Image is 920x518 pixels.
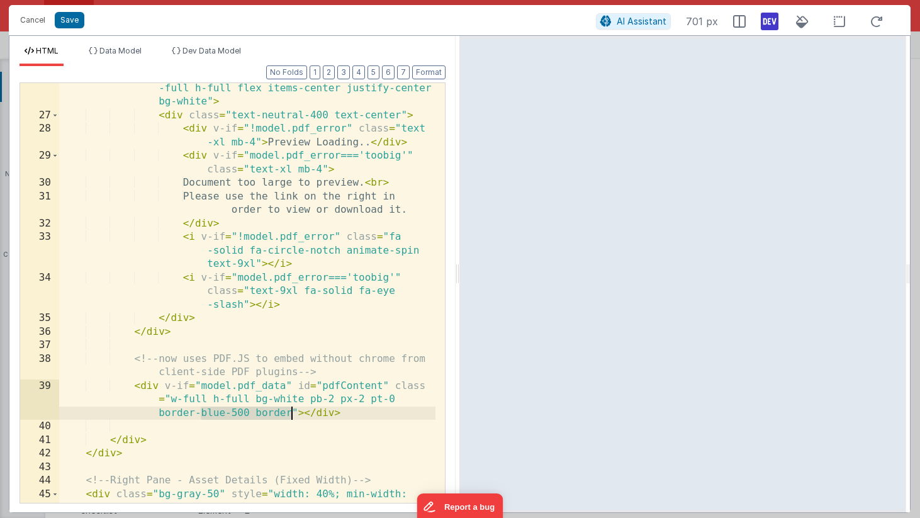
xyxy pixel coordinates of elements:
[352,65,365,79] button: 4
[412,65,446,79] button: Format
[36,46,59,55] span: HTML
[20,474,59,488] div: 44
[20,271,59,312] div: 34
[310,65,320,79] button: 1
[686,14,718,29] span: 701 px
[596,13,671,30] button: AI Assistant
[99,46,142,55] span: Data Model
[20,176,59,190] div: 30
[266,65,307,79] button: No Folds
[617,16,666,26] span: AI Assistant
[20,325,59,339] div: 36
[55,12,84,28] button: Save
[397,65,410,79] button: 7
[20,230,59,271] div: 33
[20,380,59,420] div: 39
[20,352,59,380] div: 38
[20,217,59,231] div: 32
[20,339,59,352] div: 37
[382,65,395,79] button: 6
[20,420,59,434] div: 40
[20,68,59,109] div: 26
[323,65,335,79] button: 2
[20,312,59,325] div: 35
[337,65,350,79] button: 3
[20,190,59,217] div: 31
[182,46,241,55] span: Dev Data Model
[20,149,59,176] div: 29
[20,109,59,123] div: 27
[20,461,59,475] div: 43
[20,447,59,461] div: 42
[20,122,59,149] div: 28
[14,11,52,29] button: Cancel
[20,434,59,448] div: 41
[367,65,379,79] button: 5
